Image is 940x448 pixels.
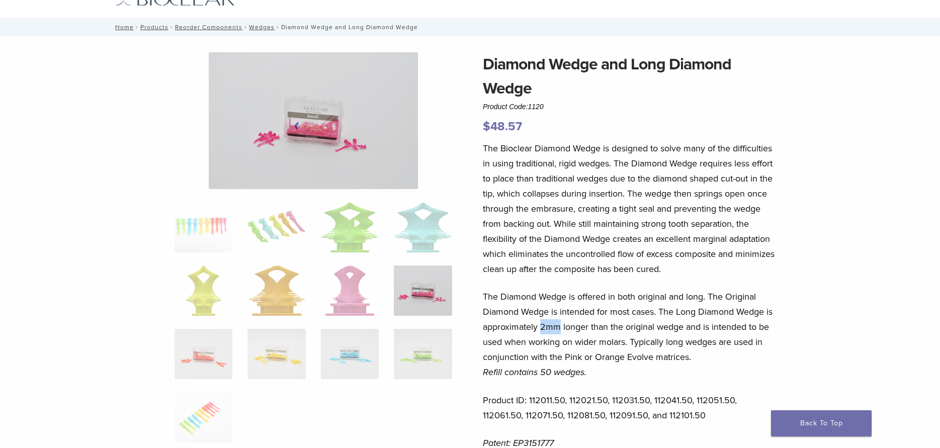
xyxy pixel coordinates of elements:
[483,289,779,380] p: The Diamond Wedge is offered in both original and long. The Original Diamond Wedge is intended fo...
[394,265,452,316] img: Diamond Wedge and Long Diamond Wedge - Image 8
[321,202,379,252] img: Diamond Wedge and Long Diamond Wedge - Image 3
[483,119,522,134] bdi: 48.57
[242,25,249,30] span: /
[112,24,134,31] a: Home
[394,329,452,379] img: Diamond Wedge and Long Diamond Wedge - Image 12
[168,25,175,30] span: /
[249,265,305,316] img: Diamond Wedge and Long Diamond Wedge - Image 6
[140,24,168,31] a: Products
[134,25,140,30] span: /
[483,141,779,277] p: The Bioclear Diamond Wedge is designed to solve many of the difficulties in using traditional, ri...
[247,329,305,379] img: Diamond Wedge and Long Diamond Wedge - Image 10
[483,393,779,423] p: Product ID: 112011.50, 112021.50, 112031.50, 112041.50, 112051.50, 112061.50, 112071.50, 112081.5...
[186,265,222,316] img: Diamond Wedge and Long Diamond Wedge - Image 5
[275,25,281,30] span: /
[483,119,490,134] span: $
[394,202,452,252] img: Diamond Wedge and Long Diamond Wedge - Image 4
[247,202,305,252] img: Diamond Wedge and Long Diamond Wedge - Image 2
[483,103,544,111] span: Product Code:
[528,103,544,111] span: 1120
[321,329,379,379] img: Diamond Wedge and Long Diamond Wedge - Image 11
[325,265,375,316] img: Diamond Wedge and Long Diamond Wedge - Image 7
[175,24,242,31] a: Reorder Components
[771,410,872,436] a: Back To Top
[483,52,779,101] h1: Diamond Wedge and Long Diamond Wedge
[175,202,232,252] img: DSC_0187_v3-1920x1218-1-324x324.png
[249,24,275,31] a: Wedges
[483,367,586,378] em: Refill contains 50 wedges.
[175,329,232,379] img: Diamond Wedge and Long Diamond Wedge - Image 9
[209,52,418,189] img: Diamond Wedge and Long Diamond Wedge - Image 8
[175,392,232,442] img: Diamond Wedge and Long Diamond Wedge - Image 13
[108,18,832,36] nav: Diamond Wedge and Long Diamond Wedge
